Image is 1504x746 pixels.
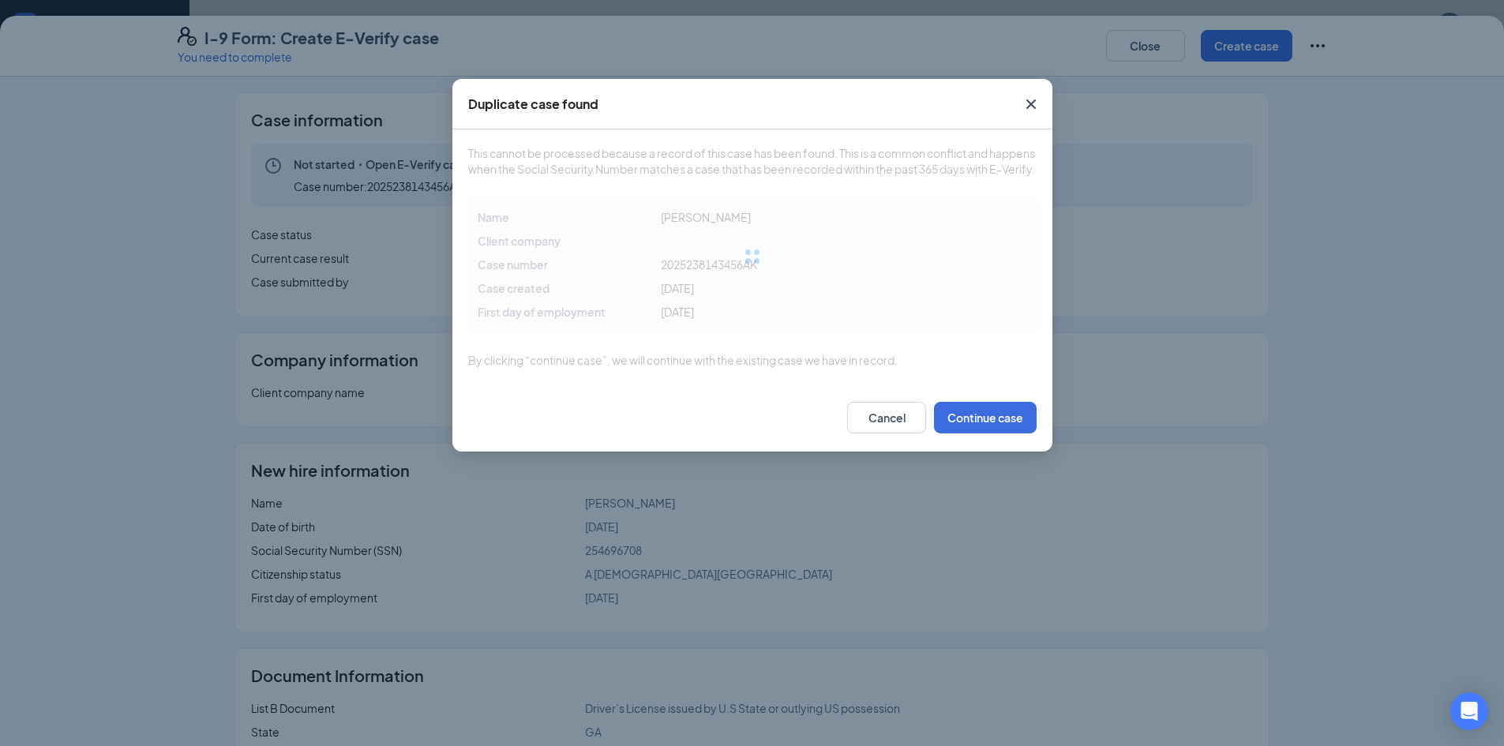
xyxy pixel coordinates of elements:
[1022,95,1041,114] svg: Cross
[1450,692,1488,730] div: Open Intercom Messenger
[847,402,926,433] button: Cancel
[934,402,1037,433] button: Continue case
[468,96,598,113] div: Duplicate case found
[1010,79,1052,129] button: Close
